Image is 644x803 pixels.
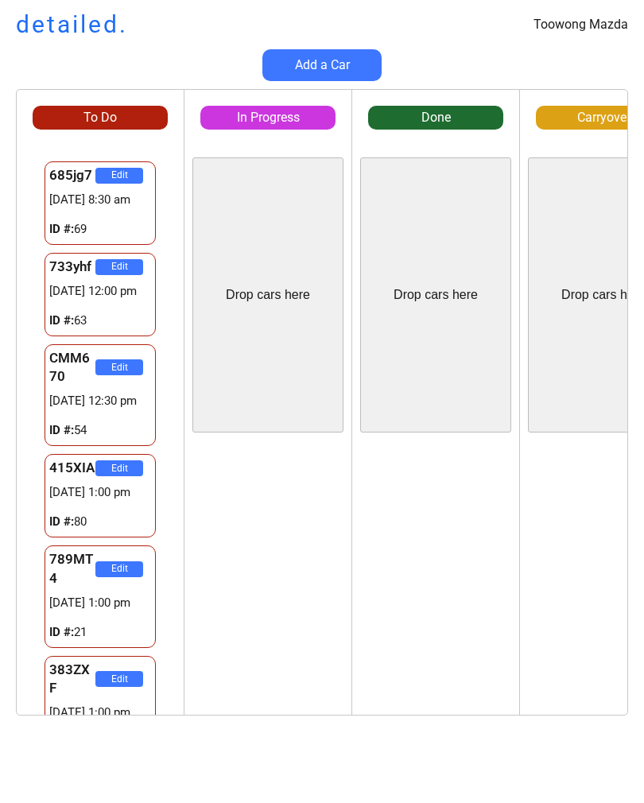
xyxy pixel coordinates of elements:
[49,313,74,328] strong: ID #:
[226,286,310,304] div: Drop cars here
[49,166,95,185] div: 685jg7
[49,423,74,437] strong: ID #:
[49,595,151,611] div: [DATE] 1:00 pm
[49,459,95,478] div: 415XIA
[95,359,143,375] button: Edit
[95,460,143,476] button: Edit
[49,514,151,530] div: 80
[49,393,151,409] div: [DATE] 12:30 pm
[95,671,143,687] button: Edit
[394,286,478,304] div: Drop cars here
[49,625,74,639] strong: ID #:
[95,168,143,184] button: Edit
[49,221,151,238] div: 69
[49,349,95,387] div: CMM670
[49,704,151,721] div: [DATE] 1:00 pm
[16,8,128,41] h1: detailed.
[368,109,503,126] div: Done
[49,283,151,300] div: [DATE] 12:00 pm
[49,484,151,501] div: [DATE] 1:00 pm
[49,312,151,329] div: 63
[95,259,143,275] button: Edit
[95,561,143,577] button: Edit
[49,624,151,641] div: 21
[49,192,151,208] div: [DATE] 8:30 am
[49,661,95,699] div: 383ZXF
[49,514,74,529] strong: ID #:
[262,49,382,81] button: Add a Car
[200,109,336,126] div: In Progress
[533,16,628,33] div: Toowong Mazda
[49,550,95,588] div: 789MT4
[49,258,95,277] div: 733yhf
[33,109,168,126] div: To Do
[49,222,74,236] strong: ID #:
[49,422,151,439] div: 54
